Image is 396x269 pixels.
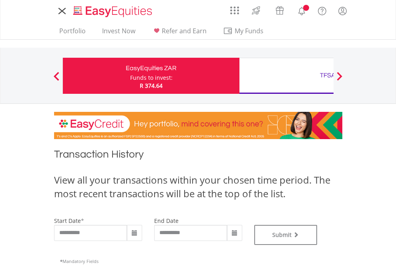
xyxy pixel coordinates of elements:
button: Next [332,76,348,84]
a: AppsGrid [225,2,244,15]
a: Portfolio [56,27,89,39]
a: Invest Now [99,27,139,39]
div: View all your transactions within your chosen time period. The most recent transactions will be a... [54,173,342,201]
label: start date [54,217,81,225]
div: EasyEquities ZAR [68,63,235,74]
img: vouchers-v2.svg [273,4,286,17]
span: R 374.64 [140,82,163,89]
img: EasyCredit Promotion Banner [54,112,342,139]
span: My Funds [223,26,275,36]
a: My Profile [332,2,353,20]
span: Mandatory Fields [60,258,98,264]
h1: Transaction History [54,147,342,165]
a: Notifications [291,2,312,18]
button: Previous [48,76,64,84]
a: Vouchers [268,2,291,17]
img: thrive-v2.svg [249,4,263,17]
img: EasyEquities_Logo.png [72,5,155,18]
div: Funds to invest: [130,74,173,82]
button: Submit [254,225,318,245]
a: FAQ's and Support [312,2,332,18]
a: Refer and Earn [149,27,210,39]
label: end date [154,217,179,225]
a: Home page [70,2,155,18]
span: Refer and Earn [162,26,207,35]
img: grid-menu-icon.svg [230,6,239,15]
